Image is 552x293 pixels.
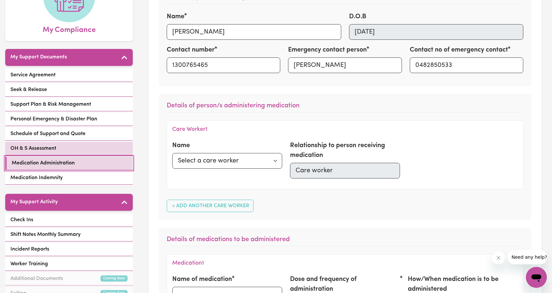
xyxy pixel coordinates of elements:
span: Incident Reports [10,245,49,253]
iframe: Message from company [508,250,547,264]
a: Medication Indemnity [5,171,133,185]
label: Relationship to person receiving medication [290,141,400,160]
h4: Care Worker 1 [172,126,207,133]
a: OH & S Assessment [5,142,133,155]
label: Name of medication [172,274,232,284]
span: Support Plan & Risk Management [10,100,91,108]
span: Check Ins [10,216,33,224]
label: Contact no of emergency contact [410,45,508,55]
button: My Support Documents [5,49,133,66]
a: Additional DocumentsComing Soon [5,272,133,285]
label: Emergency contact person [288,45,367,55]
span: My Compliance [43,22,96,36]
label: Contact number [167,45,215,55]
h5: My Support Documents [10,54,67,60]
a: Service Agreement [5,69,133,82]
span: Personal Emergency & Disaster Plan [10,115,97,123]
h3: Details of person/s administering medication [167,102,523,113]
span: Schedule of Support and Quote [10,130,85,138]
h5: My Support Activity [10,199,58,205]
span: Seek & Release [10,86,47,94]
span: Medication Indemnity [10,174,63,182]
label: Name [167,12,184,22]
button: Add Another Care Worker [167,200,253,212]
button: My Support Activity [5,194,133,211]
a: Check Ins [5,213,133,227]
small: Coming Soon [100,275,128,282]
h4: Medication 1 [172,260,204,267]
a: Incident Reports [5,243,133,256]
a: Medication Administration [5,157,133,170]
a: Seek & Release [5,83,133,97]
span: Need any help? [4,5,39,10]
a: Schedule of Support and Quote [5,127,133,141]
a: Personal Emergency & Disaster Plan [5,113,133,126]
a: Support Plan & Risk Management [5,98,133,111]
span: Service Agreement [10,71,55,79]
label: Name [172,141,190,150]
iframe: Button to launch messaging window [526,267,547,288]
h3: Details of medications to be administered [167,236,523,246]
label: D.O.B [349,12,366,22]
span: OH & S Assessment [10,145,56,152]
span: Additional Documents [10,275,63,283]
iframe: Close message [492,251,505,264]
span: Worker Training [10,260,48,268]
a: Shift Notes Monthly Summary [5,228,133,241]
span: Shift Notes Monthly Summary [10,231,81,239]
a: Worker Training [5,257,133,271]
span: Medication Administration [12,159,75,167]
